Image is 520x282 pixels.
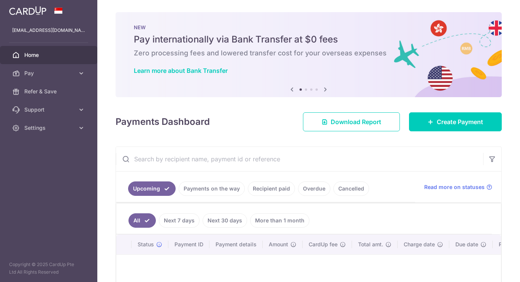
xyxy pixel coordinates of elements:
th: Payment details [209,235,263,254]
a: More than 1 month [250,213,309,228]
p: NEW [134,24,484,30]
a: Cancelled [333,181,369,196]
span: Total amt. [358,241,383,248]
span: Download Report [331,117,381,126]
span: Due date [455,241,478,248]
span: Status [138,241,154,248]
span: Home [24,51,75,59]
span: Read more on statuses [424,183,485,191]
input: Search by recipient name, payment id or reference [116,147,483,171]
a: Read more on statuses [424,183,492,191]
img: Bank transfer banner [116,12,502,97]
a: Create Payment [409,112,502,131]
h4: Payments Dashboard [116,115,210,129]
span: Refer & Save [24,88,75,95]
span: Settings [24,124,75,132]
a: Download Report [303,112,400,131]
a: Next 7 days [159,213,200,228]
span: Charge date [404,241,435,248]
a: Next 30 days [203,213,247,228]
h6: Zero processing fees and lowered transfer cost for your overseas expenses [134,49,484,58]
th: Payment ID [168,235,209,254]
span: Pay [24,69,75,77]
a: Upcoming [128,181,176,196]
span: Support [24,106,75,113]
a: Payments on the way [179,181,245,196]
a: Recipient paid [248,181,295,196]
h5: Pay internationally via Bank Transfer at $0 fees [134,33,484,46]
span: CardUp fee [309,241,338,248]
a: Overdue [298,181,330,196]
a: Learn more about Bank Transfer [134,67,228,74]
span: Amount [269,241,288,248]
p: [EMAIL_ADDRESS][DOMAIN_NAME] [12,27,85,34]
span: Create Payment [437,117,483,126]
a: All [128,213,156,228]
img: CardUp [9,6,46,15]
